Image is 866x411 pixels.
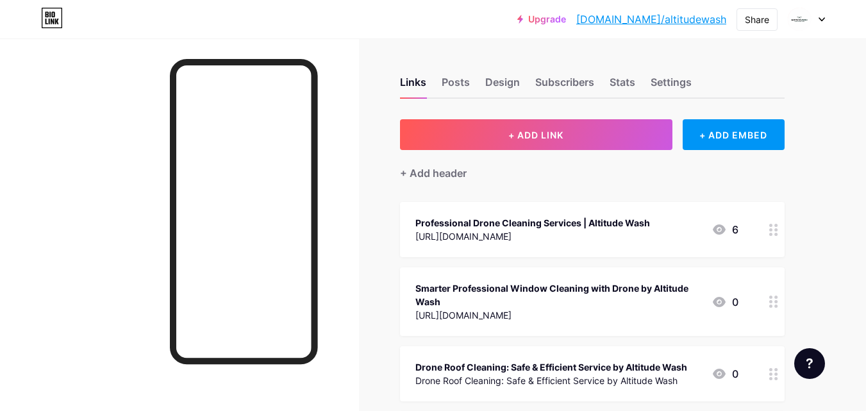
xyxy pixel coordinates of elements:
[517,14,566,24] a: Upgrade
[415,281,701,308] div: Smarter Professional Window Cleaning with Drone by Altitude Wash
[415,216,650,230] div: Professional Drone Cleaning Services | Altitude Wash
[508,130,563,140] span: + ADD LINK
[787,7,812,31] img: altitudewash
[576,12,726,27] a: [DOMAIN_NAME]/altitudewash
[535,74,594,97] div: Subscribers
[400,165,467,181] div: + Add header
[745,13,769,26] div: Share
[610,74,635,97] div: Stats
[400,74,426,97] div: Links
[400,119,672,150] button: + ADD LINK
[485,74,520,97] div: Design
[712,366,738,382] div: 0
[415,230,650,243] div: [URL][DOMAIN_NAME]
[415,308,701,322] div: [URL][DOMAIN_NAME]
[651,74,692,97] div: Settings
[683,119,785,150] div: + ADD EMBED
[415,360,687,374] div: Drone Roof Cleaning: Safe & Efficient Service by Altitude Wash
[712,222,738,237] div: 6
[712,294,738,310] div: 0
[442,74,470,97] div: Posts
[415,374,687,387] div: Drone Roof Cleaning: Safe & Efficient Service by Altitude Wash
